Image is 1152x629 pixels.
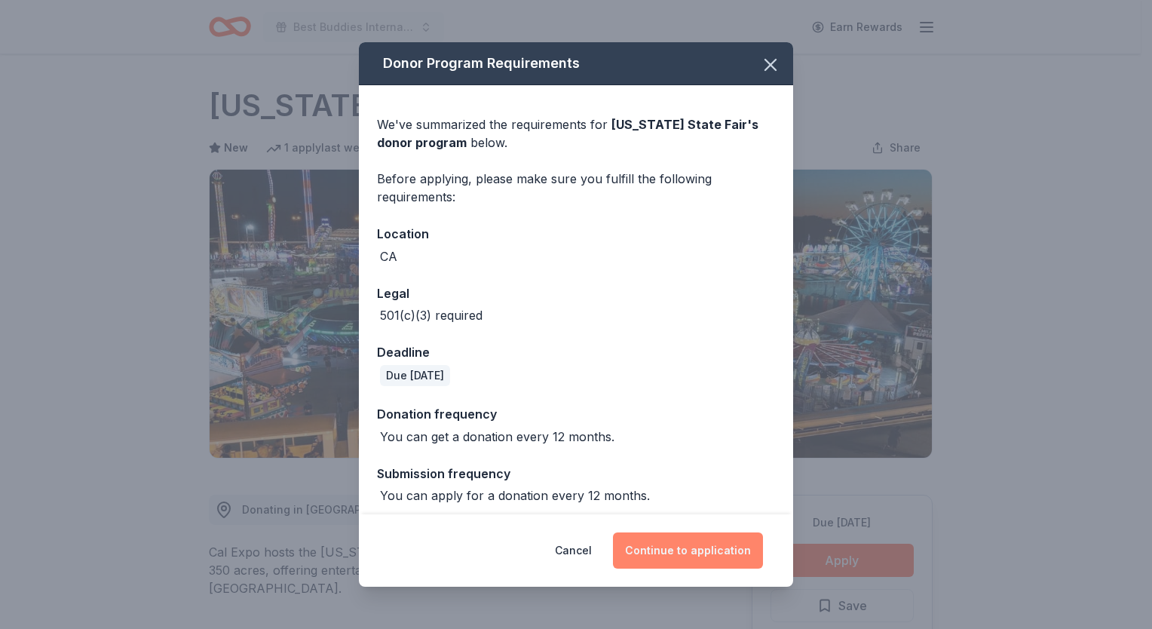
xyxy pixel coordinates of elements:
div: CA [380,247,397,265]
button: Continue to application [613,532,763,569]
div: Submission frequency [377,464,775,483]
div: 501(c)(3) required [380,306,483,324]
div: Deadline [377,342,775,362]
div: You can get a donation every 12 months. [380,428,614,446]
div: Location [377,224,775,244]
button: Cancel [555,532,592,569]
div: You can apply for a donation every 12 months. [380,486,650,505]
div: Before applying, please make sure you fulfill the following requirements: [377,170,775,206]
div: Donor Program Requirements [359,42,793,85]
div: Due [DATE] [380,365,450,386]
div: We've summarized the requirements for below. [377,115,775,152]
div: Legal [377,284,775,303]
div: Donation frequency [377,404,775,424]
